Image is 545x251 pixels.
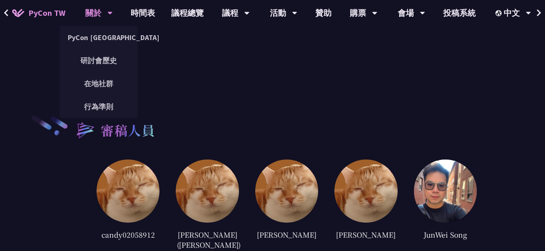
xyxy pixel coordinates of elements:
[495,10,504,16] img: Locale Icon
[60,28,138,47] a: PyCon [GEOGRAPHIC_DATA]
[255,160,318,222] img: default.0dba411.jpg
[334,160,397,222] img: default.0dba411.jpg
[97,160,159,222] img: default.0dba411.jpg
[101,120,155,140] h2: 審稿人員
[176,160,239,222] img: default.0dba411.jpg
[4,3,73,23] a: PyCon TW
[60,97,138,116] a: 行為準則
[176,229,239,251] div: [PERSON_NAME] ([PERSON_NAME])
[28,7,65,19] span: PyCon TW
[60,51,138,70] a: 研討會歷史
[414,229,477,241] div: JunWei Song
[334,229,397,241] div: [PERSON_NAME]
[12,9,24,17] img: Home icon of PyCon TW 2025
[68,115,101,145] img: heading-bullet
[414,160,477,222] img: cc92e06fafd13445e6a1d6468371e89a.jpg
[97,229,159,241] div: candy02058912
[255,229,318,241] div: [PERSON_NAME]
[60,74,138,93] a: 在地社群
